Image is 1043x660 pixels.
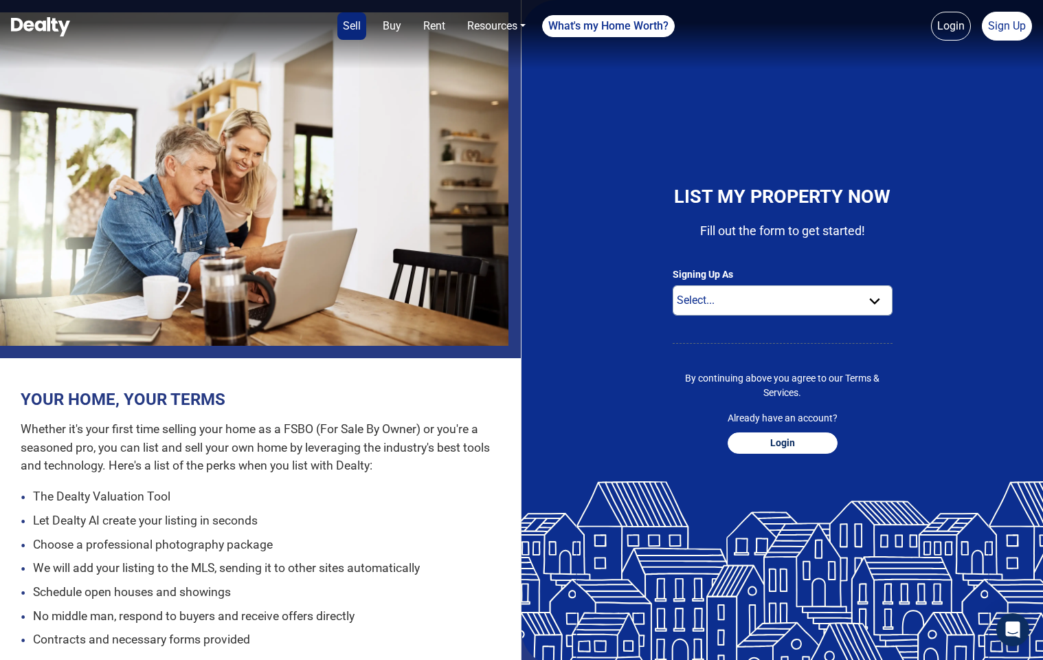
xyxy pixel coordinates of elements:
li: The Dealty Valuation Tool [21,488,500,505]
h4: LIST MY PROPERTY NOW [673,186,893,208]
a: What's my Home Worth? [542,15,675,37]
p: Already have an account? [728,411,838,426]
p: By continuing above you agree to our . [673,371,893,400]
a: Login [931,12,971,41]
li: Contracts and necessary forms provided [21,631,500,648]
img: Dealty - Buy, Sell & Rent Homes [11,17,70,36]
li: We will add your listing to the MLS, sending it to other sites automatically [21,560,500,577]
iframe: BigID CMP Widget [7,619,48,660]
li: Schedule open houses and showings [21,584,500,601]
a: Resources [462,12,531,40]
p: Whether it's your first time selling your home as a FSBO (For Sale By Owner) or you're a seasoned... [21,420,500,474]
li: Choose a professional photography package [21,536,500,553]
button: Login [728,432,838,454]
a: Rent [418,12,451,40]
label: Signing Up As [673,267,893,282]
h2: YOUR HOME, YOUR TERMS [21,390,500,410]
p: Fill out the form to get started! [673,221,893,240]
a: Sign Up [982,12,1032,41]
a: Buy [377,12,407,40]
li: Let Dealty AI create your listing in seconds [21,512,500,529]
li: No middle man, respond to buyers and receive offers directly [21,608,500,625]
div: Open Intercom Messenger [996,613,1029,646]
a: Sell [337,12,366,40]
